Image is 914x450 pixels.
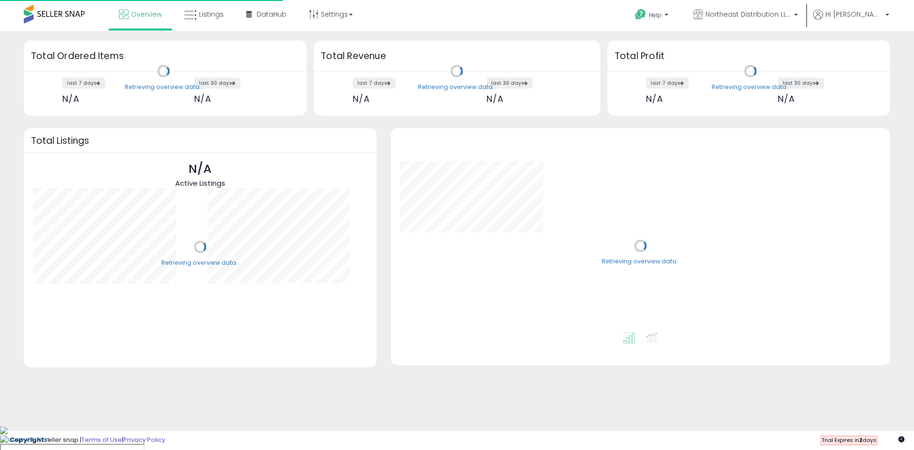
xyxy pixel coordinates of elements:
span: Northeast Distribution LLC [705,10,791,19]
span: Listings [199,10,224,19]
a: Help [627,1,678,31]
span: Overview [131,10,162,19]
a: Hi [PERSON_NAME] [813,10,889,31]
div: Retrieving overview data.. [125,83,202,91]
i: Get Help [635,9,646,20]
div: Retrieving overview data.. [602,258,679,266]
div: Retrieving overview data.. [418,83,496,91]
div: Retrieving overview data.. [161,259,239,267]
div: Retrieving overview data.. [712,83,789,91]
span: Help [649,11,662,19]
span: Hi [PERSON_NAME] [825,10,883,19]
span: DataHub [257,10,287,19]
